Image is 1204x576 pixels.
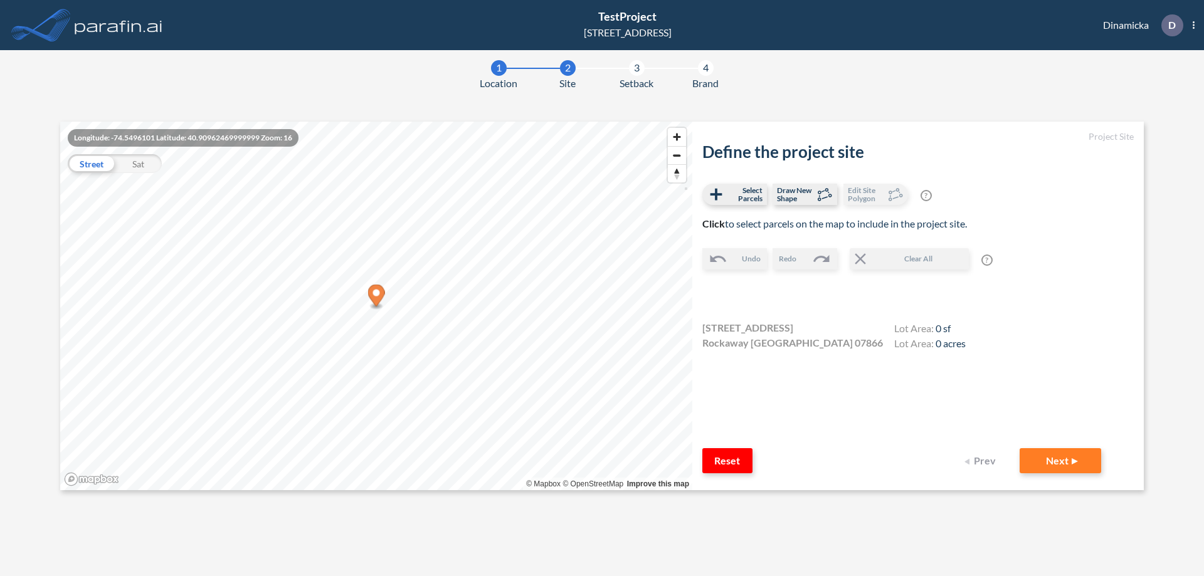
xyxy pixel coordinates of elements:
div: [STREET_ADDRESS] [584,25,672,40]
img: logo [72,13,165,38]
div: 2 [560,60,576,76]
button: Prev [957,448,1007,473]
span: Undo [742,253,761,264]
span: [STREET_ADDRESS] [702,320,793,335]
span: Draw New Shape [777,186,814,202]
h4: Lot Area: [894,337,966,352]
span: Clear All [870,253,968,264]
div: 4 [698,60,714,76]
div: Sat [115,154,162,173]
a: OpenStreetMap [562,479,623,488]
button: Clear All [850,248,969,270]
h2: Define the project site [702,142,1134,162]
button: Undo [702,248,767,270]
button: Reset [702,448,752,473]
h4: Lot Area: [894,322,966,337]
div: Map marker [368,285,385,310]
button: Zoom in [668,128,686,146]
span: Reset bearing to north [668,165,686,182]
h5: Project Site [702,132,1134,142]
span: Edit Site Polygon [848,186,885,202]
button: Zoom out [668,146,686,164]
a: Mapbox homepage [64,472,119,486]
div: 1 [491,60,507,76]
span: TestProject [598,9,657,23]
span: Redo [779,253,796,264]
span: Zoom out [668,147,686,164]
a: Mapbox [526,479,561,488]
span: ? [981,254,993,266]
span: 0 sf [936,322,951,334]
div: Dinamicka [1084,14,1195,36]
span: Site [559,76,576,91]
span: Select Parcels [726,186,763,202]
canvas: Map [60,122,692,490]
div: 3 [629,60,645,76]
a: Improve this map [627,479,689,488]
div: Longitude: -74.5496101 Latitude: 40.90962469999999 Zoom: 16 [68,129,298,147]
span: Brand [692,76,719,91]
span: to select parcels on the map to include in the project site. [702,217,967,229]
button: Next [1020,448,1101,473]
span: Rockaway [GEOGRAPHIC_DATA] 07866 [702,335,883,350]
b: Click [702,217,725,229]
div: Street [68,154,115,173]
span: ? [921,190,932,201]
p: D [1168,19,1176,31]
span: 0 acres [936,337,966,349]
button: Reset bearing to north [668,164,686,182]
span: Location [480,76,517,91]
span: Setback [620,76,653,91]
button: Redo [773,248,837,270]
